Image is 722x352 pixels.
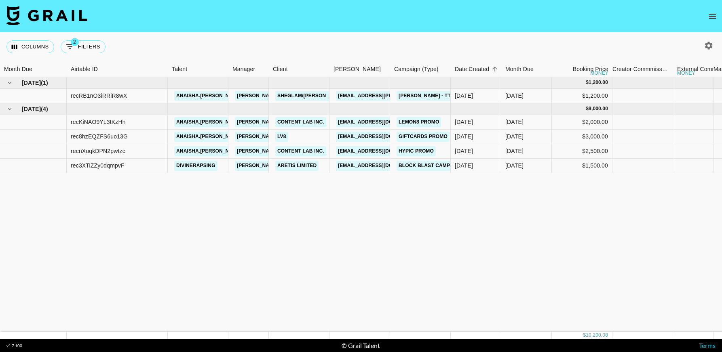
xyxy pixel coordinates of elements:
[342,342,380,350] div: © Grail Talent
[573,61,608,77] div: Booking Price
[552,89,612,103] div: $1,200.00
[704,8,720,24] button: open drawer
[612,61,673,77] div: Creator Commmission Override
[612,61,669,77] div: Creator Commmission Override
[275,146,326,156] a: Content Lab Inc.
[275,117,326,127] a: Content Lab Inc.
[4,61,32,77] div: Month Due
[586,105,589,112] div: $
[455,161,473,170] div: 01/09/2025
[329,61,390,77] div: Booker
[397,91,464,101] a: [PERSON_NAME] - TT + IG
[583,332,586,339] div: $
[6,6,87,25] img: Grail Talent
[397,132,450,142] a: Giftcards Promo
[71,92,127,100] div: recRB1nO3iRRiR8wX
[235,161,367,171] a: [PERSON_NAME][EMAIL_ADDRESS][DOMAIN_NAME]
[336,117,426,127] a: [EMAIL_ADDRESS][DOMAIN_NAME]
[235,146,367,156] a: [PERSON_NAME][EMAIL_ADDRESS][DOMAIN_NAME]
[71,38,79,46] span: 2
[6,40,54,53] button: Select columns
[275,132,288,142] a: LV8
[505,118,524,126] div: Sep '25
[699,342,716,349] a: Terms
[552,159,612,173] div: $1,500.00
[71,118,126,126] div: recKiNAO9YL3tKzHh
[451,61,501,77] div: Date Created
[174,132,244,142] a: anaisha.[PERSON_NAME]
[455,118,473,126] div: 28/07/2025
[505,161,524,170] div: Sep '25
[336,132,426,142] a: [EMAIL_ADDRESS][DOMAIN_NAME]
[235,91,367,101] a: [PERSON_NAME][EMAIL_ADDRESS][DOMAIN_NAME]
[275,161,319,171] a: ARETIS LIMITED
[273,61,288,77] div: Client
[552,130,612,144] div: $3,000.00
[6,343,22,348] div: v 1.7.100
[235,132,367,142] a: [PERSON_NAME][EMAIL_ADDRESS][DOMAIN_NAME]
[71,161,125,170] div: rec3XTiZZy0dqmpvF
[22,105,41,113] span: [DATE]
[71,147,125,155] div: recnXuqkDPN2pwtzc
[71,132,128,140] div: rec8hzEQZFS6uo13G
[489,63,500,75] button: Sort
[235,117,367,127] a: [PERSON_NAME][EMAIL_ADDRESS][DOMAIN_NAME]
[4,77,15,88] button: hide children
[397,161,464,171] a: Block Blast Campagin
[336,91,468,101] a: [EMAIL_ADDRESS][PERSON_NAME][DOMAIN_NAME]
[394,61,439,77] div: Campaign (Type)
[586,79,589,86] div: $
[61,40,106,53] button: Show filters
[269,61,329,77] div: Client
[174,91,244,101] a: anaisha.[PERSON_NAME]
[501,61,552,77] div: Month Due
[174,117,244,127] a: anaisha.[PERSON_NAME]
[22,79,41,87] span: [DATE]
[505,147,524,155] div: Sep '25
[552,115,612,130] div: $2,000.00
[589,79,608,86] div: 1,200.00
[41,79,48,87] span: ( 1 )
[336,161,426,171] a: [EMAIL_ADDRESS][DOMAIN_NAME]
[552,144,612,159] div: $2,500.00
[41,105,48,113] span: ( 4 )
[505,92,524,100] div: Aug '25
[172,61,187,77] div: Talent
[589,105,608,112] div: 9,000.00
[455,61,489,77] div: Date Created
[677,71,695,75] div: money
[455,92,473,100] div: 22/06/2025
[397,117,441,127] a: Lemon8 Promo
[275,91,347,101] a: SHEGLAM/[PERSON_NAME]
[168,61,228,77] div: Talent
[228,61,269,77] div: Manager
[590,71,608,75] div: money
[505,61,534,77] div: Month Due
[71,61,98,77] div: Airtable ID
[67,61,168,77] div: Airtable ID
[505,132,524,140] div: Sep '25
[390,61,451,77] div: Campaign (Type)
[336,146,426,156] a: [EMAIL_ADDRESS][DOMAIN_NAME]
[232,61,255,77] div: Manager
[4,103,15,115] button: hide children
[174,161,217,171] a: divinerapsing
[586,332,608,339] div: 10,200.00
[455,132,473,140] div: 13/08/2025
[397,146,436,156] a: Hypic Promo
[334,61,381,77] div: [PERSON_NAME]
[174,146,244,156] a: anaisha.[PERSON_NAME]
[455,147,473,155] div: 29/08/2025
